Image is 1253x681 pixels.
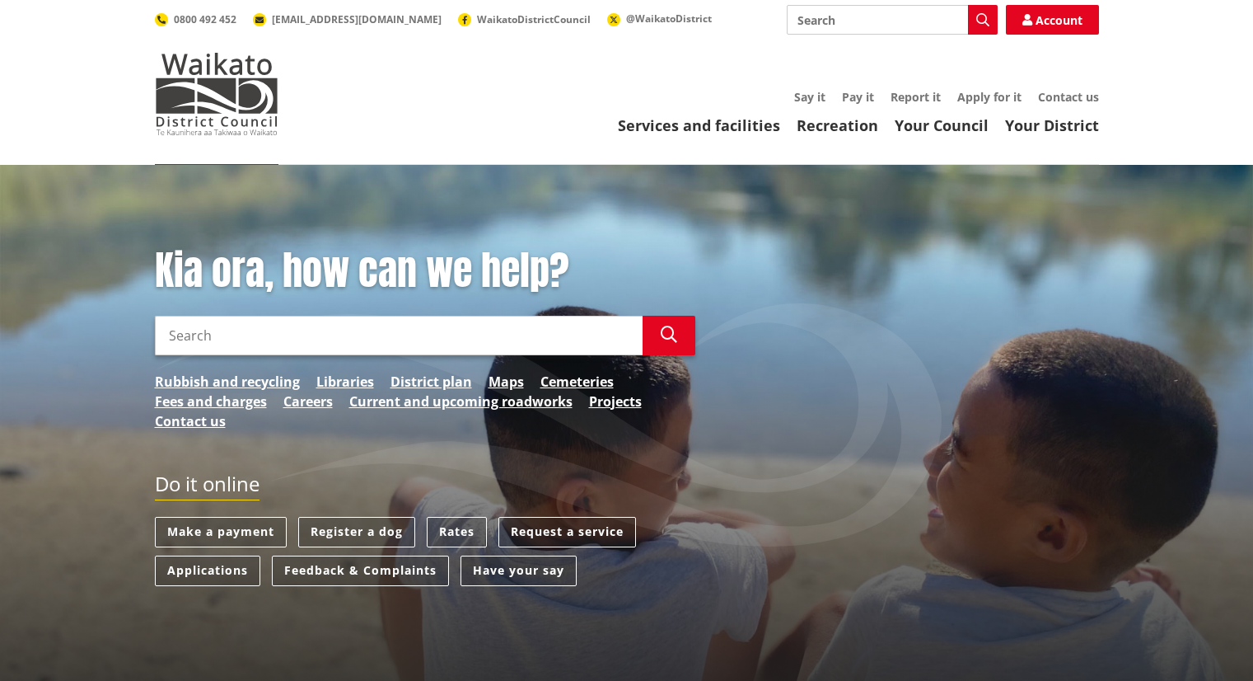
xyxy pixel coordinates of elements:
a: Contact us [155,411,226,431]
a: Libraries [316,372,374,392]
input: Search input [155,316,643,355]
a: Make a payment [155,517,287,547]
a: Apply for it [957,89,1022,105]
a: Report it [891,89,941,105]
a: Have your say [461,556,577,586]
a: Feedback & Complaints [272,556,449,586]
input: Search input [787,5,998,35]
a: Rubbish and recycling [155,372,300,392]
a: Your Council [895,115,989,135]
a: Pay it [842,89,874,105]
a: @WaikatoDistrict [607,12,712,26]
a: Contact us [1038,89,1099,105]
a: Services and facilities [618,115,780,135]
span: 0800 492 452 [174,12,236,26]
a: Request a service [498,517,636,547]
span: @WaikatoDistrict [626,12,712,26]
a: [EMAIL_ADDRESS][DOMAIN_NAME] [253,12,442,26]
span: WaikatoDistrictCouncil [477,12,591,26]
a: Account [1006,5,1099,35]
a: WaikatoDistrictCouncil [458,12,591,26]
a: District plan [390,372,472,392]
img: Waikato District Council - Te Kaunihera aa Takiwaa o Waikato [155,53,278,135]
a: Rates [427,517,487,547]
a: 0800 492 452 [155,12,236,26]
a: Current and upcoming roadworks [349,392,573,411]
a: Maps [489,372,524,392]
span: [EMAIL_ADDRESS][DOMAIN_NAME] [272,12,442,26]
a: Recreation [797,115,878,135]
a: Say it [794,89,825,105]
a: Your District [1005,115,1099,135]
h2: Do it online [155,472,259,501]
a: Register a dog [298,517,415,547]
a: Cemeteries [540,372,614,392]
a: Applications [155,556,260,586]
a: Fees and charges [155,392,267,411]
h1: Kia ora, how can we help? [155,247,695,295]
a: Careers [283,392,333,411]
a: Projects [589,392,642,411]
